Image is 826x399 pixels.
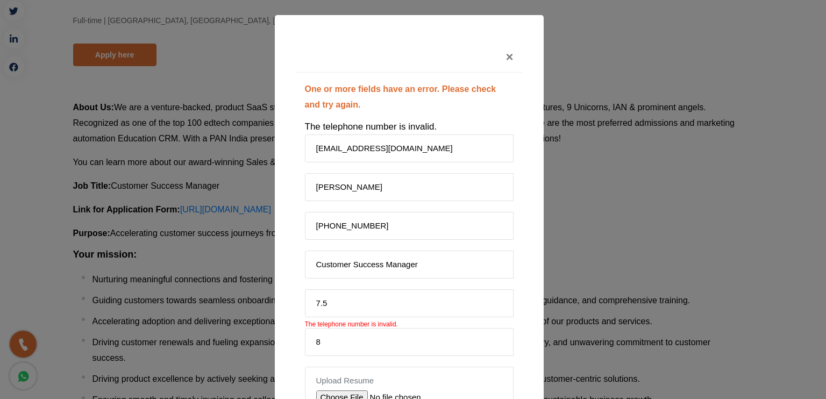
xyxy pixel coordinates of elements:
[305,81,514,119] p: One or more fields have an error. Please check and try again.
[497,42,522,72] button: Close
[305,119,514,134] li: The telephone number is invalid.
[305,320,398,328] span: The telephone number is invalid.
[305,212,514,240] input: Mobile
[305,289,514,317] input: Current CTC
[305,328,514,356] input: Expected CTC
[305,251,514,279] input: Position
[305,173,514,201] input: Name
[505,49,513,64] span: ×
[305,134,514,162] input: Email
[316,375,502,386] label: Upload Resume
